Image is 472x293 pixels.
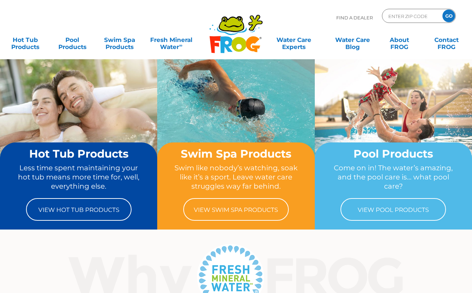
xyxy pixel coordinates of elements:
[315,59,472,177] img: home-banner-pool-short
[54,33,91,47] a: PoolProducts
[7,33,44,47] a: Hot TubProducts
[171,148,301,160] h2: Swim Spa Products
[26,198,132,221] a: View Hot Tub Products
[179,43,182,48] sup: ∞
[101,33,138,47] a: Swim SpaProducts
[13,148,144,160] h2: Hot Tub Products
[264,33,324,47] a: Water CareExperts
[157,59,314,177] img: home-banner-swim-spa-short
[388,11,435,21] input: Zip Code Form
[328,148,459,160] h2: Pool Products
[148,33,194,47] a: Fresh MineralWater∞
[171,163,301,191] p: Swim like nobody’s watching, soak like it’s a sport. Leave water care struggles way far behind.
[334,33,371,47] a: Water CareBlog
[381,33,418,47] a: AboutFROG
[13,163,144,191] p: Less time spent maintaining your hot tub means more time for, well, everything else.
[428,33,465,47] a: ContactFROG
[328,163,459,191] p: Come on in! The water’s amazing, and the pool care is… what pool care?
[340,198,446,221] a: View Pool Products
[183,198,289,221] a: View Swim Spa Products
[336,9,373,26] p: Find A Dealer
[442,10,455,22] input: GO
